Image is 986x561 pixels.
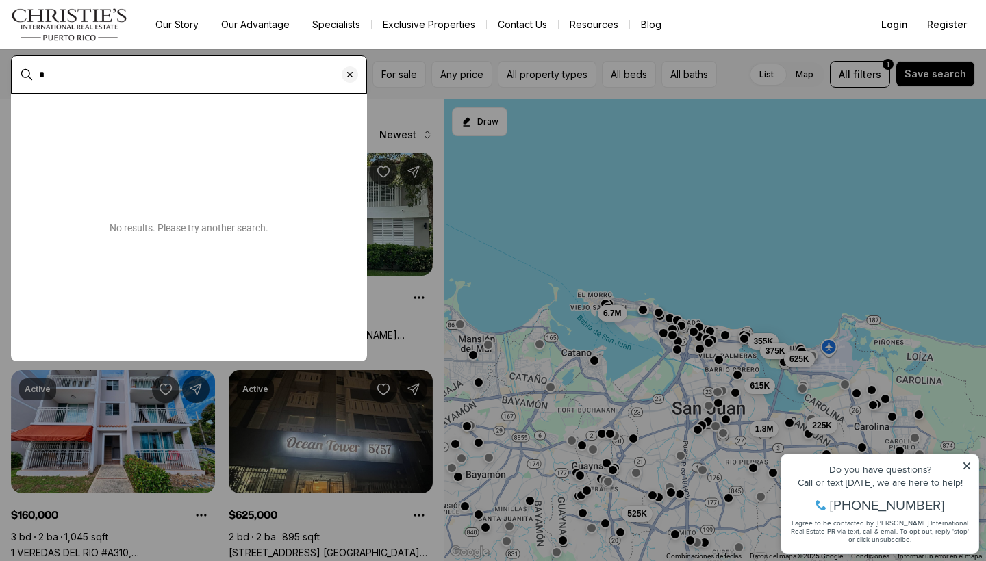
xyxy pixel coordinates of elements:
span: I agree to be contacted by [PERSON_NAME] International Real Estate PR via text, call & email. To ... [17,84,195,110]
a: Our Advantage [210,15,301,34]
span: [PHONE_NUMBER] [56,64,170,78]
button: Register [919,11,975,38]
div: Call or text [DATE], we are here to help! [14,44,198,53]
a: Exclusive Properties [372,15,486,34]
a: Our Story [144,15,210,34]
p: No results. Please try another search. [11,222,367,233]
button: Clear search input [342,56,366,93]
button: Contact Us [487,15,558,34]
div: Do you have questions? [14,31,198,40]
a: Blog [630,15,672,34]
a: Resources [559,15,629,34]
a: Specialists [301,15,371,34]
span: Login [881,19,908,30]
span: Register [927,19,967,30]
img: logo [11,8,128,41]
button: Login [873,11,916,38]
